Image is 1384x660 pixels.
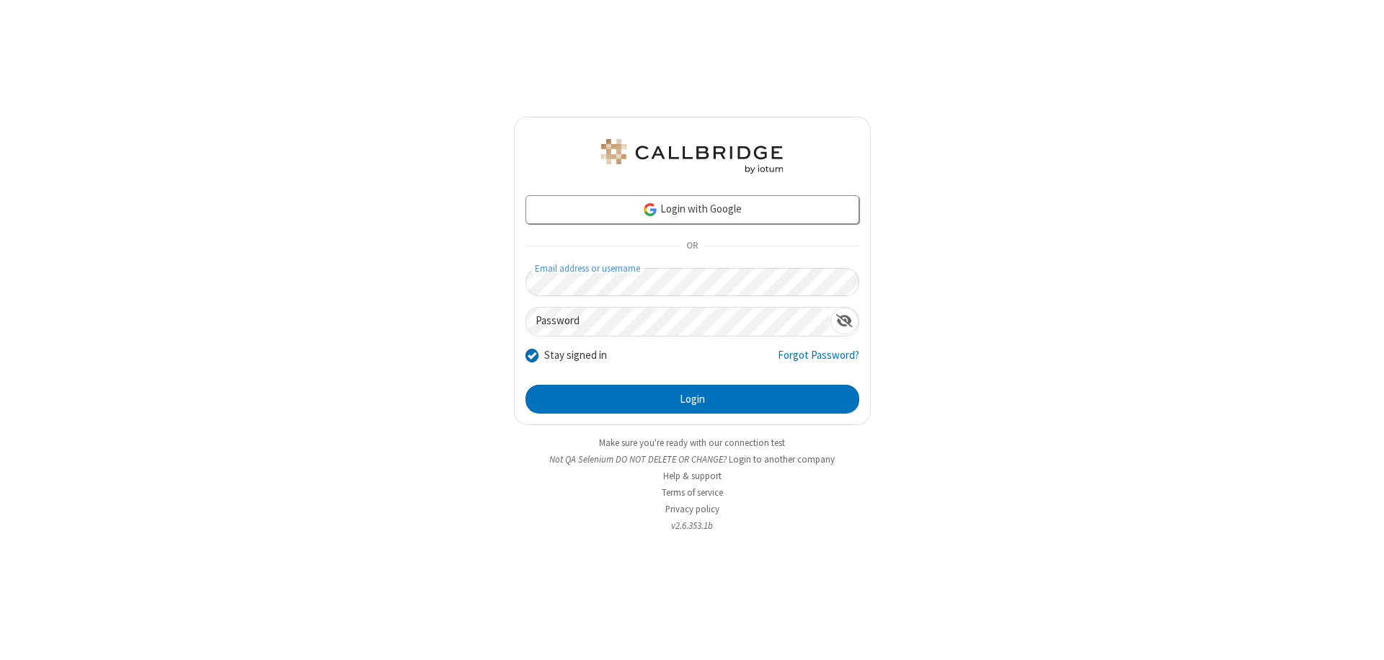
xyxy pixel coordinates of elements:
span: OR [680,236,704,257]
img: google-icon.png [642,202,658,218]
label: Stay signed in [544,347,607,364]
a: Help & support [663,470,722,482]
input: Password [526,308,830,336]
a: Forgot Password? [778,347,859,375]
li: v2.6.353.1b [514,519,871,532]
a: Login with Google [525,195,859,224]
button: Login [525,385,859,414]
a: Make sure you're ready with our connection test [599,437,785,449]
a: Privacy policy [665,503,719,515]
button: Login to another company [729,452,835,466]
li: Not QA Selenium DO NOT DELETE OR CHANGE? [514,452,871,466]
a: Terms of service [662,486,723,499]
div: Show password [830,308,859,334]
img: QA Selenium DO NOT DELETE OR CHANGE [598,139,786,174]
input: Email address or username [525,268,859,296]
